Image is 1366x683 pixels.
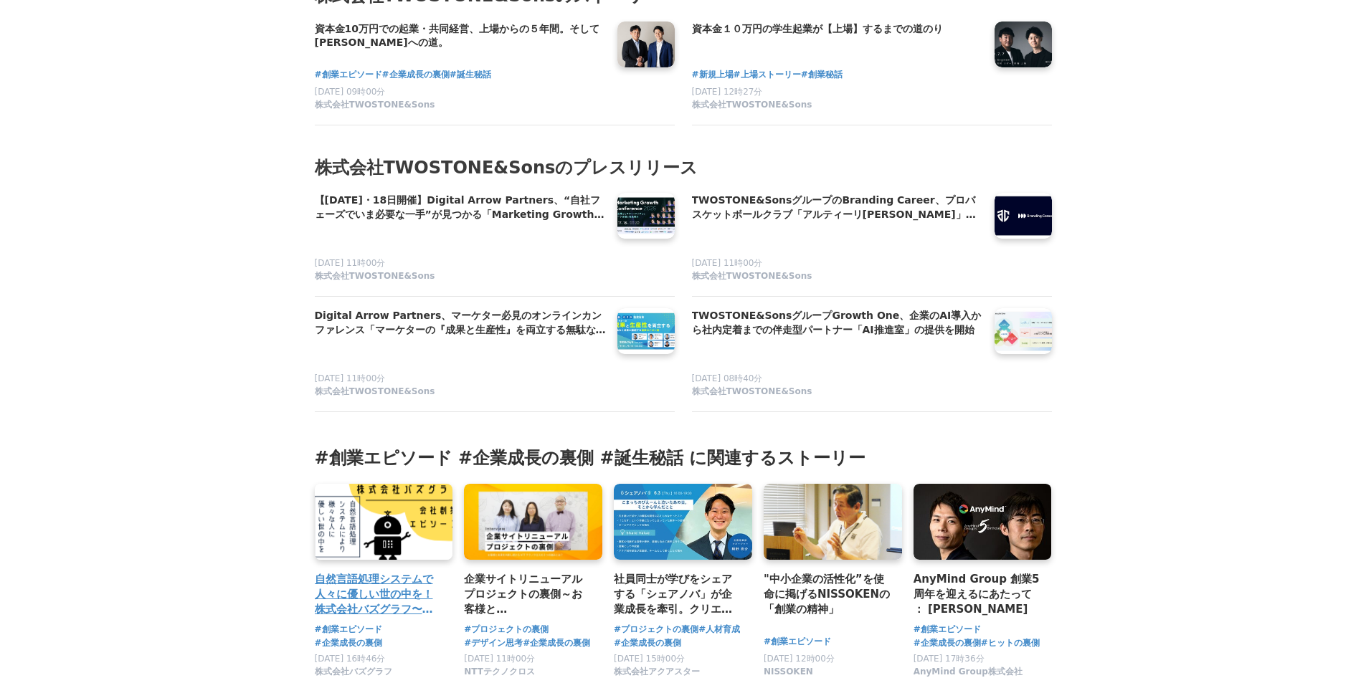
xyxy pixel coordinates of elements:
[315,87,386,97] span: [DATE] 09時00分
[315,193,606,222] h4: 【[DATE]・18日開催】Digital Arrow Partners、“自社フェーズでいま必要な一手”が見つかる「Marketing Growth Conference [DATE]」に登壇
[692,99,812,111] span: 株式会社TWOSTONE&Sons
[764,666,813,678] span: NISSOKEN
[692,270,983,285] a: 株式会社TWOSTONE&Sons
[692,193,983,222] h4: TWOSTONE&SonsグループのBranding Career、プロバスケットボールクラブ「アルティーリ[PERSON_NAME]」とスポンサー契約を締結
[315,386,606,400] a: 株式会社TWOSTONE&Sons
[450,68,491,82] a: #誕生秘話
[464,670,535,680] a: NTTテクノクロス
[315,670,392,680] a: 株式会社バズグラフ
[315,446,1052,469] h3: #創業エピソード #企業成長の裏側 #誕生秘話 に関連するストーリー
[315,373,386,383] span: [DATE] 11時00分
[523,636,590,650] a: #企業成長の裏側
[464,571,591,618] a: 企業サイトリニューアルプロジェクトの裏側～お客様と[PERSON_NAME]を共創し続けるNTTテクノクロスの３つの強みとは？～
[315,571,442,618] a: 自然言語処理システムで人々に優しい世の中を！株式会社バズグラフ〜会社創業秘話〜
[698,623,740,636] a: #人材育成
[464,636,523,650] a: #デザイン思考
[315,270,606,285] a: 株式会社TWOSTONE&Sons
[315,22,606,51] h4: 資本金10万円での起業・共同経営、上場からの５年間。そして[PERSON_NAME]への道。
[315,308,606,338] a: Digital Arrow Partners、マーケター必見のオンラインカンファレンス「マーケターの『成果と生産性』を両立する無駄なく成果に直結する施策カイゼン術」に登壇
[692,22,983,37] h4: 資本金１０万円の学生起業が【上場】するまでの道のり
[764,670,813,680] a: NISSOKEN
[315,22,606,52] a: 資本金10万円での起業・共同経営、上場からの５年間。そして[PERSON_NAME]への道。
[614,636,681,650] a: #企業成長の裏側
[764,654,835,664] span: [DATE] 12時00分
[801,68,843,82] a: #創業秘話
[382,68,450,82] a: #企業成長の裏側
[914,571,1040,618] a: AnyMind Group 創業5周年を迎えるにあたって ： [PERSON_NAME]
[464,623,549,636] a: #プロジェクトの裏側
[764,635,831,649] a: #創業エピソード
[734,68,801,82] a: #上場ストーリー
[315,386,435,398] span: 株式会社TWOSTONE&Sons
[914,670,1023,680] a: AnyMind Group株式会社
[315,636,382,650] a: #企業成長の裏側
[764,571,891,618] a: "中小企業の活性化”を使命に掲げるNISSOKENの「創業の精神」
[692,193,983,223] a: TWOSTONE&SonsグループのBranding Career、プロバスケットボールクラブ「アルティーリ[PERSON_NAME]」とスポンサー契約を締結
[614,666,700,678] span: 株式会社アクアスター
[315,193,606,223] a: 【[DATE]・18日開催】Digital Arrow Partners、“自社フェーズでいま必要な一手”が見つかる「Marketing Growth Conference [DATE]」に登壇
[692,258,763,268] span: [DATE] 11時00分
[464,666,535,678] span: NTTテクノクロス
[315,258,386,268] span: [DATE] 11時00分
[315,154,1052,181] h2: 株式会社TWOSTONE&Sonsのプレスリリース
[614,654,685,664] span: [DATE] 15時00分
[692,270,812,282] span: 株式会社TWOSTONE&Sons
[315,270,435,282] span: 株式会社TWOSTONE&Sons
[914,636,981,650] a: #企業成長の裏側
[692,99,983,113] a: 株式会社TWOSTONE&Sons
[692,68,734,82] a: #新規上場
[614,670,700,680] a: 株式会社アクアスター
[692,22,983,52] a: 資本金１０万円の学生起業が【上場】するまでの道のり
[914,654,985,664] span: [DATE] 17時36分
[692,308,983,338] a: TWOSTONE&SonsグループGrowth One、企業のAI導入から社内定着までの伴走型パートナー「AI推進室」の提供を開始
[315,654,386,664] span: [DATE] 16時46分
[692,386,812,398] span: 株式会社TWOSTONE&Sons
[981,636,1040,650] a: #ヒットの裏側
[914,623,981,636] a: #創業エピソード
[692,87,763,97] span: [DATE] 12時27分
[315,68,382,82] a: #創業エピソード
[914,666,1023,678] span: AnyMind Group株式会社
[315,99,435,111] span: 株式会社TWOSTONE&Sons
[614,623,698,636] a: #プロジェクトの裏側
[315,99,606,113] a: 株式会社TWOSTONE&Sons
[692,386,983,400] a: 株式会社TWOSTONE&Sons
[464,654,535,664] span: [DATE] 11時00分
[315,666,392,678] span: 株式会社バズグラフ
[614,571,741,618] a: 社員同士が学びをシェアする「シェアノバ」が企業成長を牽引。クリエイティブ事業を展開するアクアスターを支える人材育成プロジェクトとは
[315,623,382,636] a: #創業エピソード
[692,373,763,383] span: [DATE] 08時40分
